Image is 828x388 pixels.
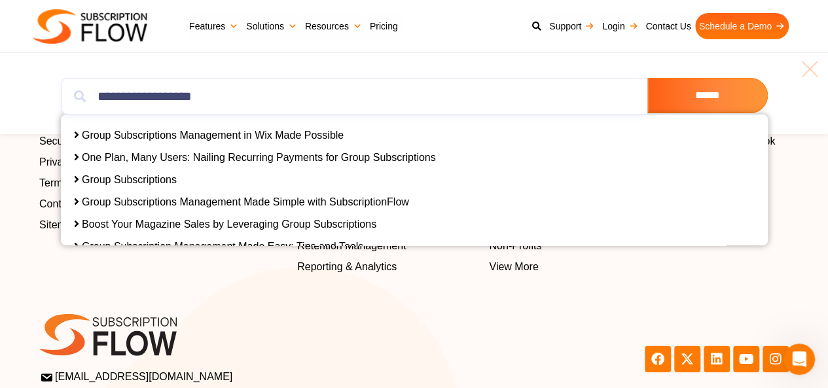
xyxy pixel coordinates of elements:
[695,13,789,39] a: Schedule a Demo
[297,238,406,254] span: Retention Management
[641,13,694,39] a: Contact Us
[82,174,177,185] a: Group Subscriptions
[82,130,344,141] a: Group Subscriptions Management in Wix Made Possible
[783,344,815,375] iframe: Intercom live chat
[598,13,641,39] a: Login
[185,13,242,39] a: Features
[82,241,363,252] a: Group Subscription Management Made Easy: Tips and Tools
[39,133,77,149] span: Security
[39,196,130,212] a: Contact Us
[545,13,598,39] a: Support
[39,154,130,170] a: Privacy Policy
[82,219,376,230] a: Boost Your Magazine Sales by Leveraging Group Subscriptions
[39,133,130,149] a: Security
[297,259,397,275] span: Reporting & Analytics
[489,259,538,275] span: View More
[39,196,91,212] span: Contact Us
[489,259,636,275] a: View More
[366,13,402,39] a: Pricing
[39,154,105,170] span: Privacy Policy
[242,13,301,39] a: Solutions
[42,369,410,385] a: [EMAIL_ADDRESS][DOMAIN_NAME]
[82,196,409,207] a: Group Subscriptions Management Made Simple with SubscriptionFlow
[297,238,476,254] a: Retention Management
[301,13,366,39] a: Resources
[297,259,476,275] a: Reporting & Analytics
[489,238,541,254] span: Non-Profits
[39,314,177,356] img: SF-logo
[489,238,636,254] a: Non-Profits
[42,369,232,385] span: [EMAIL_ADDRESS][DOMAIN_NAME]
[33,9,147,44] img: Subscriptionflow
[82,152,436,163] a: One Plan, Many Users: Nailing Recurring Payments for Group Subscriptions
[39,175,130,191] a: Terms of Service
[39,217,78,233] span: Sitemap
[39,175,117,191] span: Terms of Service
[39,217,130,233] a: Sitemap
